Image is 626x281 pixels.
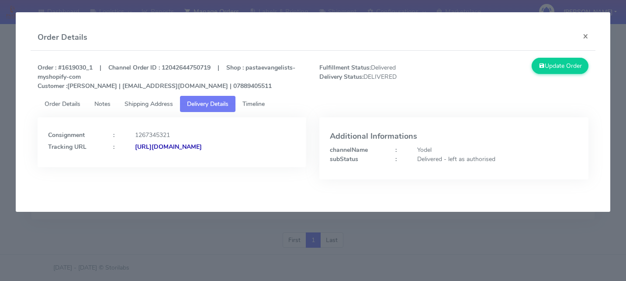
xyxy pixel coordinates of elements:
[395,146,397,154] strong: :
[38,82,67,90] strong: Customer :
[48,131,85,139] strong: Consignment
[576,25,595,48] button: Close
[113,143,114,151] strong: :
[319,73,363,81] strong: Delivery Status:
[330,155,358,163] strong: subStatus
[125,100,173,108] span: Shipping Address
[411,145,584,155] div: Yodel
[395,155,397,163] strong: :
[187,100,228,108] span: Delivery Details
[242,100,265,108] span: Timeline
[38,63,295,90] strong: Order : #1619030_1 | Channel Order ID : 12042644750719 | Shop : pastaevangelists-myshopify-com [P...
[38,32,87,43] h4: Order Details
[48,143,86,151] strong: Tracking URL
[94,100,111,108] span: Notes
[411,155,584,164] div: Delivered - left as authorised
[313,63,454,91] span: Delivered DELIVERED
[128,130,302,140] div: 1267345321
[38,96,588,112] ul: Tabs
[135,143,202,151] strong: [URL][DOMAIN_NAME]
[319,63,371,72] strong: Fulfillment Status:
[330,132,578,141] h4: Additional Informations
[113,131,114,139] strong: :
[45,100,80,108] span: Order Details
[330,146,368,154] strong: channelName
[532,58,588,74] button: Update Order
